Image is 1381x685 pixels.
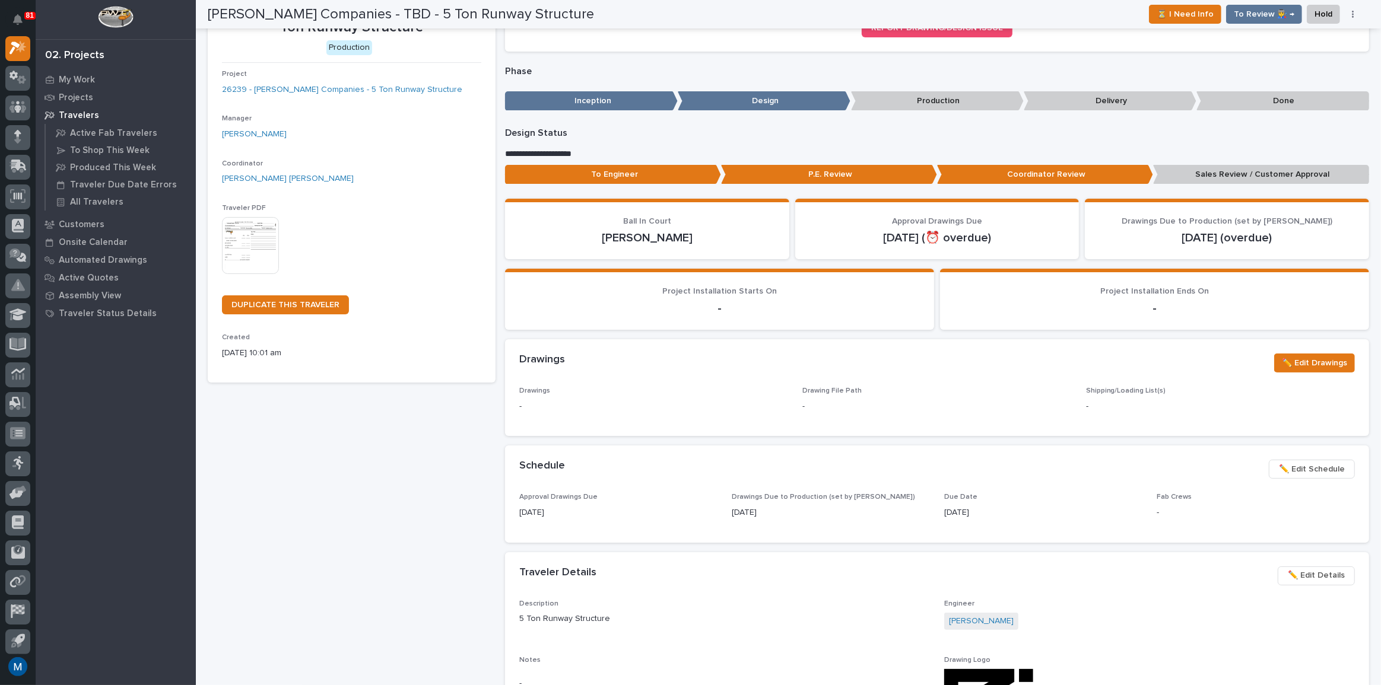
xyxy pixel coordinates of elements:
[59,75,95,85] p: My Work
[732,506,930,519] p: [DATE]
[222,347,481,359] p: [DATE] 10:01 am
[519,600,558,607] span: Description
[70,180,177,190] p: Traveler Due Date Errors
[1282,356,1347,370] span: ✏️ Edit Drawings
[1099,231,1355,245] p: [DATE] (overdue)
[809,231,1065,245] p: [DATE] (⏰ overdue)
[937,165,1153,184] p: Coordinator Review
[1157,506,1355,519] p: -
[59,308,157,319] p: Traveler Status Details
[1279,462,1345,476] span: ✏️ Edit Schedule
[59,110,99,121] p: Travelers
[70,145,150,156] p: To Shop This Week
[954,301,1355,316] p: -
[46,159,196,176] a: Produced This Week
[519,566,596,579] h2: Traveler Details
[519,493,598,501] span: Approval Drawings Due
[1086,400,1355,413] p: -
[1157,7,1214,21] span: ⏳ I Need Info
[59,291,121,301] p: Assembly View
[36,269,196,286] a: Active Quotes
[802,387,862,394] span: Drawing File Path
[222,71,247,78] span: Project
[36,215,196,233] a: Customers
[222,334,250,341] span: Created
[892,217,982,225] span: Approval Drawings Due
[1196,91,1369,111] p: Done
[222,115,252,122] span: Manager
[15,14,30,33] div: Notifications81
[662,287,777,295] span: Project Installation Starts On
[1153,165,1369,184] p: Sales Review / Customer Approval
[222,173,354,185] a: [PERSON_NAME] [PERSON_NAME]
[36,71,196,88] a: My Work
[944,506,1142,519] p: [DATE]
[326,40,372,55] div: Production
[46,193,196,210] a: All Travelers
[519,353,565,367] h2: Drawings
[519,460,565,473] h2: Schedule
[231,301,339,309] span: DUPLICATE THIS TRAVELER
[519,301,920,316] p: -
[1288,568,1345,582] span: ✏️ Edit Details
[5,654,30,679] button: users-avatar
[519,387,550,394] span: Drawings
[5,7,30,32] button: Notifications
[721,165,937,184] p: P.E. Review
[98,6,133,28] img: Workspace Logo
[222,205,266,212] span: Traveler PDF
[519,613,930,625] p: 5 Ton Runway Structure
[1086,387,1166,394] span: Shipping/Loading List(s)
[222,84,462,96] a: 26239 - [PERSON_NAME] Companies - 5 Ton Runway Structure
[505,165,721,184] p: To Engineer
[222,295,349,314] a: DUPLICATE THIS TRAVELER
[36,251,196,269] a: Automated Drawings
[70,197,123,208] p: All Travelers
[59,219,104,230] p: Customers
[222,128,287,141] a: [PERSON_NAME]
[944,657,990,664] span: Drawing Logo
[1024,91,1196,111] p: Delivery
[1100,287,1209,295] span: Project Installation Ends On
[505,128,1369,139] p: Design Status
[944,493,977,501] span: Due Date
[45,49,104,62] div: 02. Projects
[46,142,196,158] a: To Shop This Week
[1157,493,1192,501] span: Fab Crews
[36,88,196,106] a: Projects
[222,160,263,167] span: Coordinator
[1315,7,1332,21] span: Hold
[1122,217,1332,225] span: Drawings Due to Production (set by [PERSON_NAME])
[519,506,718,519] p: [DATE]
[36,286,196,304] a: Assembly View
[505,66,1369,77] p: Phase
[519,400,788,413] p: -
[678,91,850,111] p: Design
[59,273,119,283] p: Active Quotes
[46,125,196,141] a: Active Fab Travelers
[851,91,1024,111] p: Production
[70,163,156,173] p: Produced This Week
[732,493,915,501] span: Drawings Due to Production (set by [PERSON_NAME])
[59,255,147,266] p: Automated Drawings
[36,304,196,322] a: Traveler Status Details
[36,106,196,124] a: Travelers
[208,6,594,23] h2: [PERSON_NAME] Companies - TBD - 5 Ton Runway Structure
[1149,5,1221,24] button: ⏳ I Need Info
[46,176,196,193] a: Traveler Due Date Errors
[519,657,541,664] span: Notes
[944,600,974,607] span: Engineer
[1234,7,1294,21] span: To Review 👨‍🏭 →
[519,231,775,245] p: [PERSON_NAME]
[623,217,671,225] span: Ball In Court
[1278,566,1355,585] button: ✏️ Edit Details
[949,615,1014,627] a: [PERSON_NAME]
[1307,5,1340,24] button: Hold
[70,128,157,139] p: Active Fab Travelers
[1274,353,1355,372] button: ✏️ Edit Drawings
[59,237,128,248] p: Onsite Calendar
[1226,5,1302,24] button: To Review 👨‍🏭 →
[36,233,196,251] a: Onsite Calendar
[802,400,805,413] p: -
[505,91,678,111] p: Inception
